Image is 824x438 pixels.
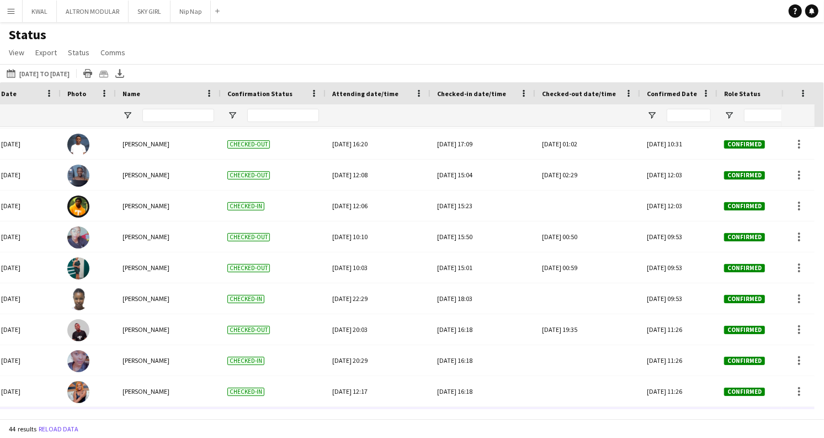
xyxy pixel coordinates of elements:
span: Name [123,89,140,98]
span: [PERSON_NAME] [123,356,169,365]
a: View [4,45,29,60]
img: Dorothy Oyugi [67,381,89,403]
div: [DATE] 16:18 [437,376,529,407]
div: [DATE] 15:04 [437,160,529,190]
img: Betty Karungani [67,226,89,249]
div: [DATE] 15:01 [437,252,529,283]
app-action-btn: Export XLSX [113,67,126,80]
img: Tonny Obai [67,196,89,218]
span: Confirmed [724,388,765,396]
button: KWAL [23,1,57,22]
span: Checked-out [227,264,270,272]
span: Role Status [724,89,761,98]
span: Checked-in date/time [437,89,506,98]
img: Allan Mutua [67,134,89,156]
span: Checked-out date/time [542,89,616,98]
span: Confirmed [724,171,765,180]
span: Checked-in [227,388,264,396]
span: [PERSON_NAME] [123,171,169,179]
a: Comms [96,45,130,60]
div: [DATE] 11:26 [640,376,717,407]
input: Confirmation Status Filter Input [247,109,319,122]
span: Checked-out [227,171,270,180]
div: [DATE] 00:50 [542,221,634,252]
span: Export [35,48,57,57]
div: [DATE] 10:03 [332,252,424,283]
div: [DATE] 10:31 [640,129,717,159]
img: IDRIS MUDEIZI [67,319,89,341]
input: Name Filter Input [142,109,214,122]
div: [DATE] 12:17 [332,376,424,407]
div: [DATE] 16:18 [437,345,529,376]
span: [PERSON_NAME] [123,387,169,395]
span: Checked-in [227,357,264,365]
span: Confirmed [724,140,765,149]
span: Checked-out [227,233,270,241]
input: Confirmed Date Filter Input [667,109,711,122]
span: Confirmed Date [647,89,697,98]
div: [DATE] 12:03 [640,160,717,190]
img: Irungu Wambui [67,165,89,187]
span: [PERSON_NAME] [123,140,169,148]
div: [DATE] 01:02 [542,129,634,159]
span: Confirmed [724,202,765,210]
div: [DATE] 00:22 [542,407,634,437]
button: Nip Nap [171,1,211,22]
div: [DATE] 22:29 [332,283,424,314]
img: Faith Matata [67,288,89,310]
button: Open Filter Menu [647,110,657,120]
div: [DATE] 20:03 [332,314,424,345]
div: [DATE] 02:29 [542,160,634,190]
span: [PERSON_NAME] [123,233,169,241]
span: [PERSON_NAME] [123,325,169,334]
span: Comms [100,48,125,57]
div: [DATE] 18:03 [437,283,529,314]
div: [DATE] 12:03 [640,191,717,221]
span: Date [1,89,17,98]
button: Open Filter Menu [123,110,132,120]
button: Reload data [36,423,81,435]
button: SKY GIRL [129,1,171,22]
span: Status [68,48,89,57]
button: ALTRON MODULAR [57,1,129,22]
button: Open Filter Menu [724,110,734,120]
span: [PERSON_NAME] [123,202,169,210]
div: [DATE] 10:13 [640,407,717,437]
div: [DATE] 12:06 [332,191,424,221]
span: Confirmation Status [227,89,293,98]
div: [DATE] 12:08 [332,160,424,190]
img: Nicole Gesare [67,257,89,279]
span: Confirmed [724,357,765,365]
div: [DATE] 19:35 [542,314,634,345]
span: Confirmed [724,264,765,272]
button: [DATE] to [DATE] [4,67,72,80]
div: [DATE] 10:14 [332,407,424,437]
a: Export [31,45,61,60]
a: Status [63,45,94,60]
span: Checked-in [227,295,264,303]
div: [DATE] 09:53 [640,252,717,283]
span: [PERSON_NAME] [123,263,169,272]
div: [DATE] 16:18 [437,314,529,345]
div: [DATE] 16:20 [332,129,424,159]
input: Role Status Filter Input [744,109,788,122]
app-action-btn: Crew files as ZIP [97,67,110,80]
span: [PERSON_NAME] [123,294,169,303]
span: Checked-out [227,326,270,334]
span: Photo [67,89,86,98]
div: [DATE] 20:29 [332,345,424,376]
img: Patricia Ivy [67,350,89,372]
div: [DATE] 10:10 [332,221,424,252]
div: [DATE] 17:09 [437,129,529,159]
div: [DATE] 17:01 [437,407,529,437]
div: [DATE] 11:26 [640,314,717,345]
app-action-btn: Print [81,67,94,80]
div: [DATE] 09:53 [640,283,717,314]
span: Confirmed [724,233,765,241]
button: Open Filter Menu [227,110,237,120]
span: Attending date/time [332,89,398,98]
span: View [9,48,24,57]
div: [DATE] 11:26 [640,345,717,376]
div: [DATE] 15:23 [437,191,529,221]
div: [DATE] 15:50 [437,221,529,252]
